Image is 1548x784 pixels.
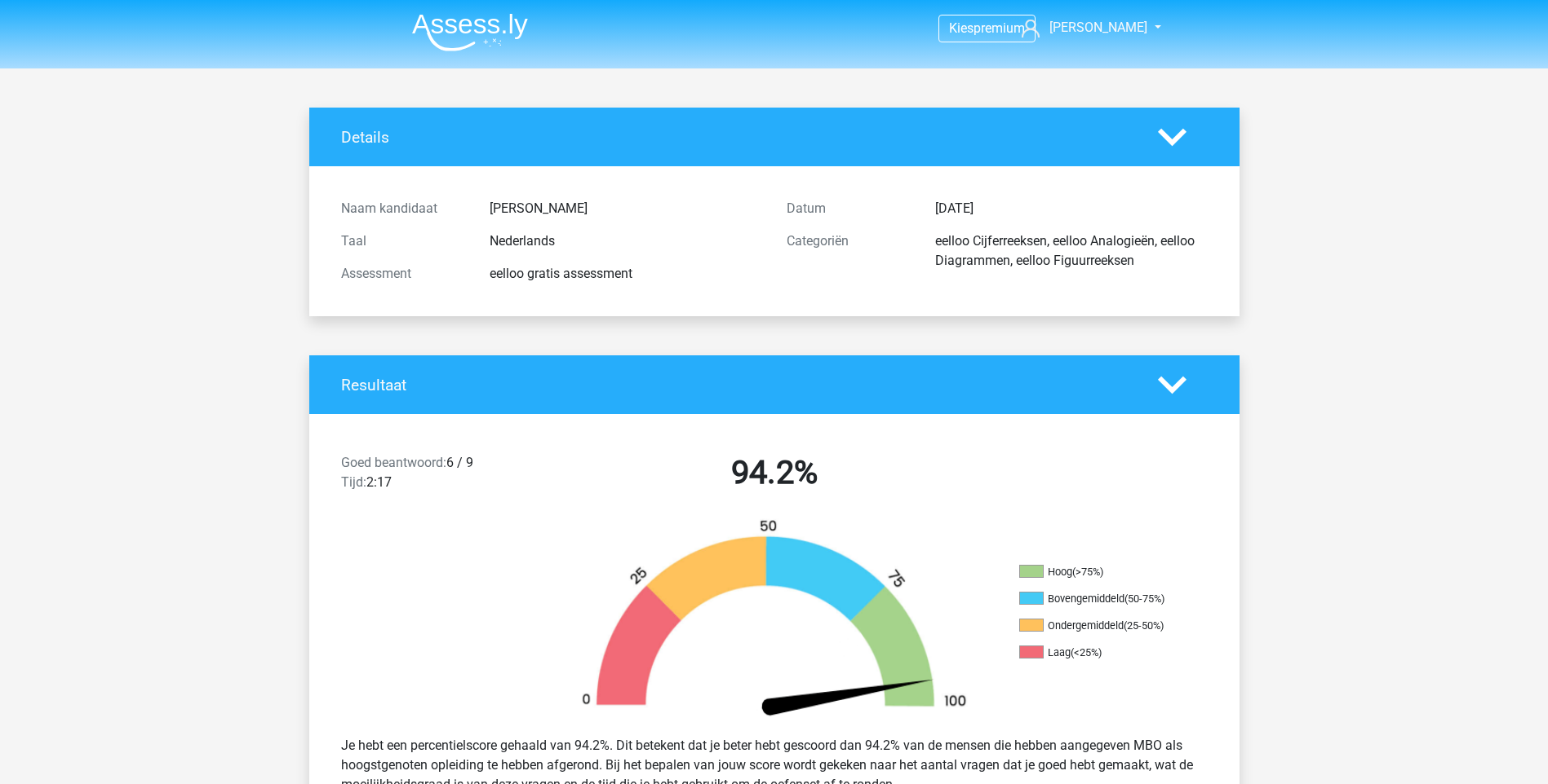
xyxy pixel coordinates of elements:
h4: Details [341,128,1133,147]
div: (>75%) [1072,566,1103,578]
div: eelloo gratis assessment [477,264,774,284]
h2: 94.2% [564,453,985,492]
div: (50-75%) [1124,592,1164,605]
div: Naam kandidaat [329,199,477,218]
div: Nederlands [477,231,774,251]
li: Laag [1019,645,1182,660]
div: [DATE] [923,199,1220,218]
li: Ondergemiddeld [1019,619,1182,633]
span: Kies [949,20,974,36]
li: Bovengemiddeld [1019,592,1182,606]
li: Hoog [1019,565,1182,579]
div: eelloo Cijferreeksen, eelloo Analogieën, eelloo Diagrammen, eelloo Figuurreeksen [923,231,1220,271]
div: (<25%) [1071,646,1102,658]
span: [PERSON_NAME] [1049,20,1147,35]
div: Categoriën [774,231,923,271]
div: 6 / 9 2:17 [329,453,552,499]
span: premium [974,20,1025,36]
a: [PERSON_NAME] [1015,18,1149,37]
div: Taal [329,231,477,251]
a: Kiespremium [939,17,1035,39]
span: Goed beantwoord: [341,455,446,470]
h4: Resultaat [341,376,1133,394]
img: Assessly [412,13,528,51]
div: [PERSON_NAME] [477,199,774,218]
span: Tijd: [341,474,366,490]
div: Datum [774,199,923,218]
img: 94.ba056ea0e80c.png [554,518,995,723]
div: (25-50%) [1124,619,1164,632]
div: Assessment [329,264,477,284]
